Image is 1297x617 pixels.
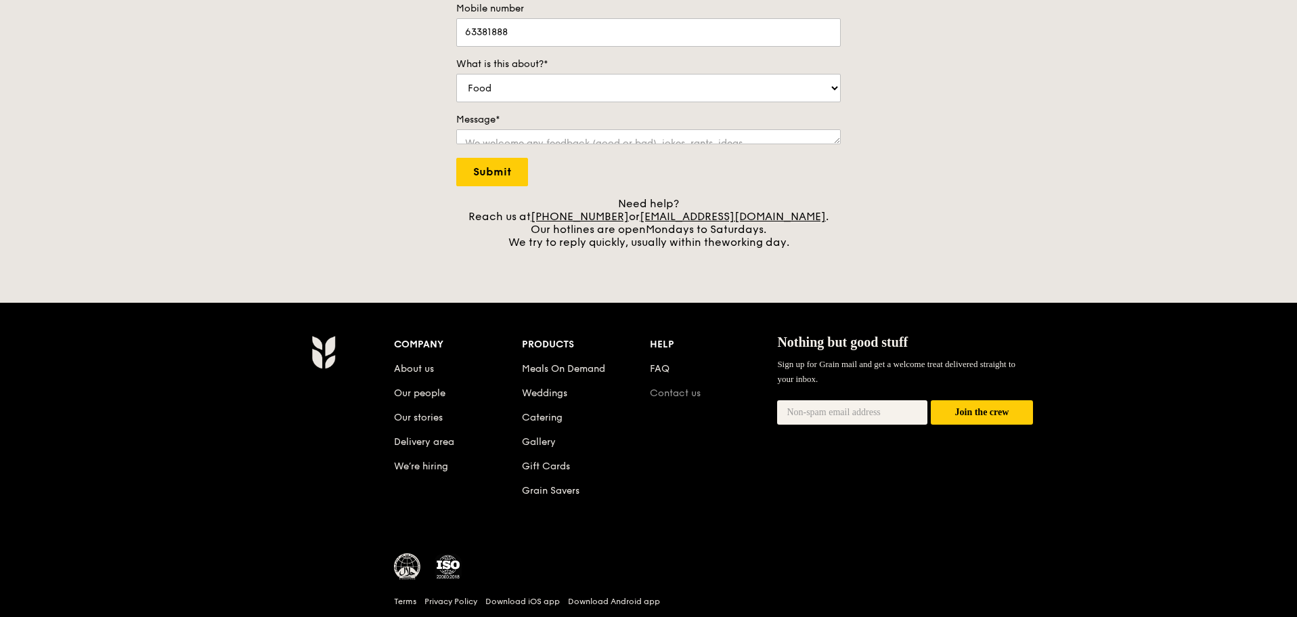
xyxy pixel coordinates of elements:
button: Join the crew [931,400,1033,425]
input: Submit [456,158,528,186]
a: Grain Savers [522,485,579,496]
img: ISO Certified [435,553,462,580]
div: Help [650,335,778,354]
img: MUIS Halal Certified [394,553,421,580]
a: Download Android app [568,596,660,607]
a: We’re hiring [394,461,448,472]
a: Our people [394,387,445,399]
a: FAQ [650,363,669,375]
a: About us [394,363,434,375]
a: Gallery [522,436,556,448]
a: Delivery area [394,436,454,448]
label: Mobile number [456,2,841,16]
span: working day. [722,236,789,249]
a: Download iOS app [485,596,560,607]
a: [PHONE_NUMBER] [531,210,629,223]
span: Mondays to Saturdays. [646,223,766,236]
span: Sign up for Grain mail and get a welcome treat delivered straight to your inbox. [777,359,1015,384]
label: Message* [456,113,841,127]
a: Weddings [522,387,567,399]
a: Terms [394,596,416,607]
a: Our stories [394,412,443,423]
input: Non-spam email address [777,400,927,425]
div: Company [394,335,522,354]
div: Products [522,335,650,354]
label: What is this about?* [456,58,841,71]
span: Nothing but good stuff [777,335,908,349]
a: [EMAIL_ADDRESS][DOMAIN_NAME] [640,210,826,223]
a: Contact us [650,387,701,399]
a: Catering [522,412,563,423]
a: Gift Cards [522,461,570,472]
a: Meals On Demand [522,363,605,375]
a: Privacy Policy [424,596,477,607]
img: Grain [311,335,335,369]
div: Need help? Reach us at or . Our hotlines are open We try to reply quickly, usually within the [456,197,841,249]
